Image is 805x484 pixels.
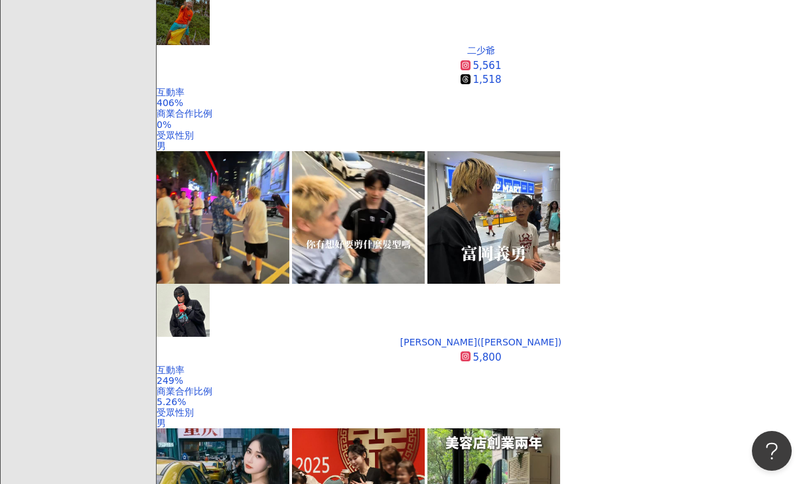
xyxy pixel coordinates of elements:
[473,59,502,73] div: 5,561
[157,87,805,97] div: 互動率
[157,407,805,418] div: 受眾性別
[157,141,805,151] div: 男
[157,365,805,375] div: 互動率
[292,151,425,284] img: post-image
[473,73,502,87] div: 1,518
[157,130,805,141] div: 受眾性別
[157,386,805,396] div: 商業合作比例
[157,108,805,119] div: 商業合作比例
[752,431,792,471] iframe: Help Scout Beacon - Open
[400,337,562,347] div: [PERSON_NAME]([PERSON_NAME])
[157,45,805,151] a: 二少爺5,5611,518互動率406%商業合作比例0%受眾性別男
[157,284,210,337] img: KOL Avatar
[157,284,805,337] a: KOL Avatar
[157,396,805,407] div: 5.26%
[473,351,502,365] div: 5,800
[157,337,805,429] a: [PERSON_NAME]([PERSON_NAME])5,800互動率249%商業合作比例5.26%受眾性別男
[427,151,560,284] img: post-image
[157,375,805,386] div: 249%
[157,418,805,428] div: 男
[467,45,495,56] div: 二少爺
[157,97,805,108] div: 406%
[157,119,805,130] div: 0%
[157,151,289,284] img: post-image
